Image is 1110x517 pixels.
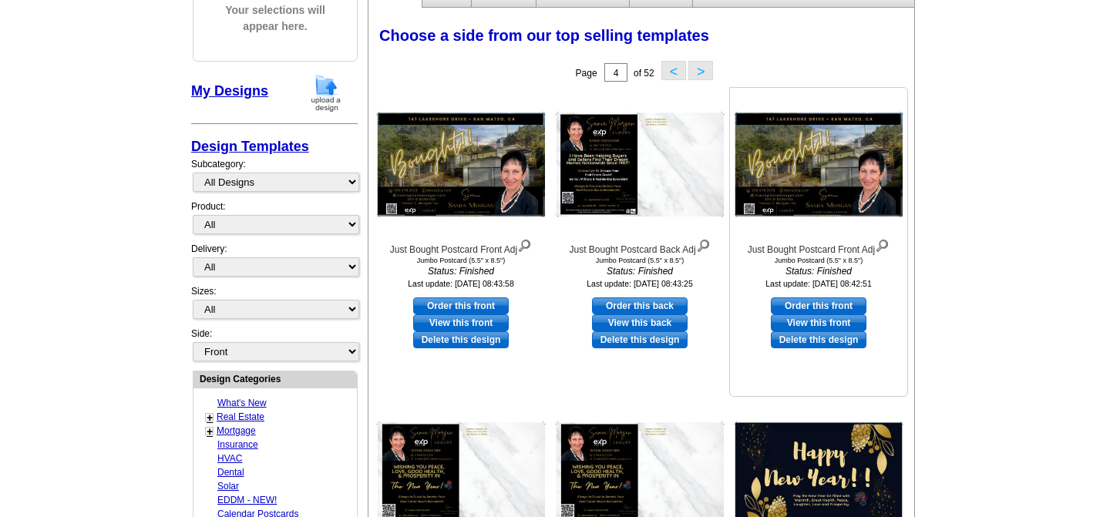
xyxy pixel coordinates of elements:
a: Insurance [217,439,258,450]
img: upload-design [306,73,346,112]
small: Last update: [DATE] 08:43:58 [408,279,514,288]
div: Just Bought Postcard Front Adj [376,236,546,257]
div: Jumbo Postcard (5.5" x 8.5") [555,257,725,264]
a: Design Templates [191,139,309,154]
div: Product: [191,200,358,242]
a: use this design [771,297,866,314]
a: use this design [413,297,509,314]
img: view design details [875,236,890,253]
span: of 52 [634,68,654,79]
img: Just Bought Postcard Front Adj [734,112,903,217]
img: view design details [517,236,532,253]
a: HVAC [217,453,242,464]
button: > [688,61,713,80]
a: View this front [413,314,509,331]
div: Subcategory: [191,157,358,200]
div: Sizes: [191,284,358,327]
a: use this design [592,297,688,314]
a: + [207,425,213,438]
i: Status: Finished [555,264,725,278]
img: Just Bought Postcard Front Adj [376,112,546,217]
span: Page [576,68,597,79]
div: Design Categories [193,371,357,386]
div: Jumbo Postcard (5.5" x 8.5") [376,257,546,264]
a: + [207,411,213,424]
a: Solar [217,481,239,492]
a: What's New [217,398,267,408]
a: Delete this design [413,331,509,348]
img: Just Bought Postcard Back Adj [555,112,725,217]
a: Real Estate [217,411,264,422]
a: Delete this design [771,331,866,348]
a: Delete this design [592,331,688,348]
span: Choose a side from our top selling templates [379,27,709,44]
a: View this front [771,314,866,331]
div: Just Bought Postcard Back Adj [555,236,725,257]
small: Last update: [DATE] 08:43:25 [587,279,693,288]
a: My Designs [191,83,268,99]
a: Mortgage [217,425,256,436]
a: View this back [592,314,688,331]
button: < [661,61,686,80]
div: Side: [191,327,358,363]
div: Jumbo Postcard (5.5" x 8.5") [734,257,903,264]
i: Status: Finished [734,264,903,278]
img: view design details [696,236,711,253]
a: EDDM - NEW! [217,495,277,505]
i: Status: Finished [376,264,546,278]
a: Dental [217,467,244,478]
small: Last update: [DATE] 08:42:51 [765,279,872,288]
div: Delivery: [191,242,358,284]
div: Just Bought Postcard Front Adj [734,236,903,257]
